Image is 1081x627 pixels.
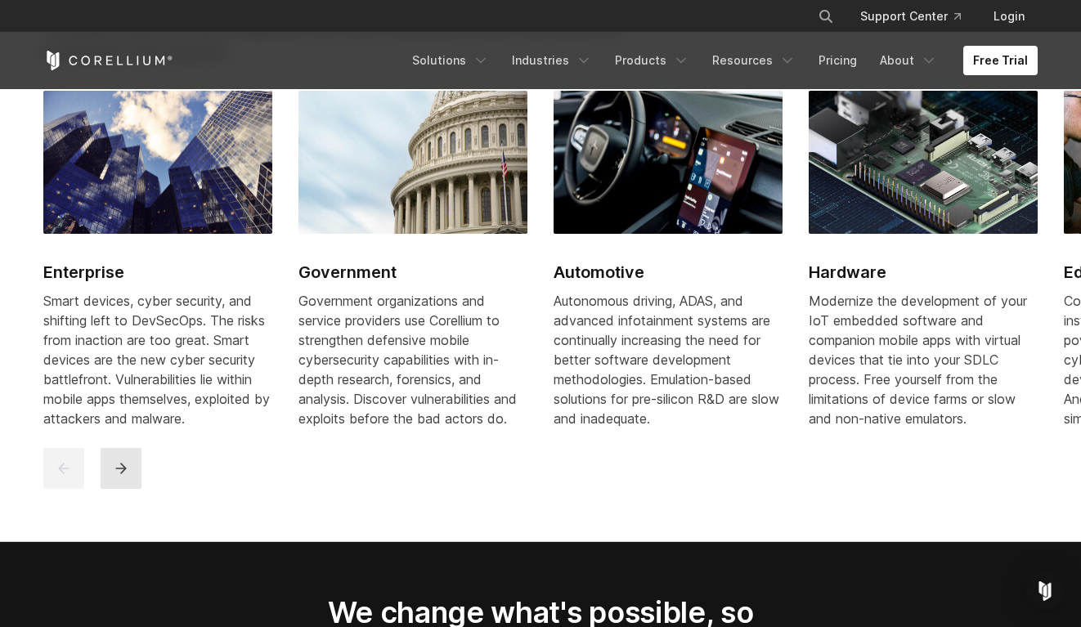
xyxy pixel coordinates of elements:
img: Enterprise [43,91,272,233]
button: next [101,448,141,489]
img: Hardware [809,91,1038,233]
div: Government organizations and service providers use Corellium to strengthen defensive mobile cyber... [298,291,527,428]
a: Pricing [809,46,867,75]
h2: Government [298,260,527,284]
button: Search [811,2,841,31]
a: Products [605,46,699,75]
div: Autonomous driving, ADAS, and advanced infotainment systems are continually increasing the need f... [554,291,783,428]
a: Hardware Hardware Modernize the development of your IoT embedded software and companion mobile ap... [809,91,1038,447]
div: Open Intercom Messenger [1025,571,1065,611]
h2: Hardware [809,260,1038,284]
div: Navigation Menu [402,46,1038,75]
h2: Automotive [554,260,783,284]
img: Government [298,91,527,233]
div: Smart devices, cyber security, and shifting left to DevSecOps. The risks from inaction are too gr... [43,291,272,428]
span: Modernize the development of your IoT embedded software and companion mobile apps with virtual de... [809,293,1027,427]
a: About [870,46,947,75]
h2: Enterprise [43,260,272,284]
a: Solutions [402,46,499,75]
a: Resources [702,46,805,75]
div: Navigation Menu [798,2,1038,31]
img: Automotive [554,91,783,233]
a: Login [980,2,1038,31]
a: Enterprise Enterprise Smart devices, cyber security, and shifting left to DevSecOps. The risks fr... [43,91,272,447]
a: Support Center [847,2,974,31]
a: Industries [502,46,602,75]
button: previous [43,448,84,489]
a: Free Trial [963,46,1038,75]
a: Automotive Automotive Autonomous driving, ADAS, and advanced infotainment systems are continually... [554,91,783,447]
a: Corellium Home [43,51,173,70]
a: Government Government Government organizations and service providers use Corellium to strengthen ... [298,91,527,447]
